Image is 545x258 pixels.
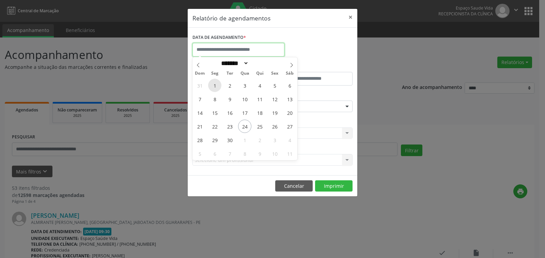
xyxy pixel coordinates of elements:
[193,79,206,92] span: Agosto 31, 2025
[192,32,246,43] label: DATA DE AGENDAMENTO
[193,133,206,147] span: Setembro 28, 2025
[253,120,266,133] span: Setembro 25, 2025
[283,106,296,119] span: Setembro 20, 2025
[275,180,313,192] button: Cancelar
[223,147,236,160] span: Outubro 7, 2025
[283,92,296,106] span: Setembro 13, 2025
[315,180,353,192] button: Imprimir
[208,92,221,106] span: Setembro 8, 2025
[223,106,236,119] span: Setembro 16, 2025
[238,79,251,92] span: Setembro 3, 2025
[192,14,270,22] h5: Relatório de agendamentos
[282,71,297,76] span: Sáb
[208,147,221,160] span: Outubro 6, 2025
[283,120,296,133] span: Setembro 27, 2025
[208,106,221,119] span: Setembro 15, 2025
[223,92,236,106] span: Setembro 9, 2025
[238,147,251,160] span: Outubro 8, 2025
[283,133,296,147] span: Outubro 4, 2025
[268,79,281,92] span: Setembro 5, 2025
[267,71,282,76] span: Sex
[253,147,266,160] span: Outubro 9, 2025
[238,133,251,147] span: Outubro 1, 2025
[238,106,251,119] span: Setembro 17, 2025
[219,60,249,67] select: Month
[253,133,266,147] span: Outubro 2, 2025
[252,71,267,76] span: Qui
[223,79,236,92] span: Setembro 2, 2025
[283,79,296,92] span: Setembro 6, 2025
[268,147,281,160] span: Outubro 10, 2025
[193,106,206,119] span: Setembro 14, 2025
[249,60,271,67] input: Year
[253,92,266,106] span: Setembro 11, 2025
[344,9,357,26] button: Close
[222,71,237,76] span: Ter
[208,133,221,147] span: Setembro 29, 2025
[274,61,353,72] label: ATÉ
[208,120,221,133] span: Setembro 22, 2025
[193,92,206,106] span: Setembro 7, 2025
[193,147,206,160] span: Outubro 5, 2025
[192,71,207,76] span: Dom
[223,120,236,133] span: Setembro 23, 2025
[238,92,251,106] span: Setembro 10, 2025
[238,120,251,133] span: Setembro 24, 2025
[193,120,206,133] span: Setembro 21, 2025
[268,133,281,147] span: Outubro 3, 2025
[237,71,252,76] span: Qua
[268,92,281,106] span: Setembro 12, 2025
[253,106,266,119] span: Setembro 18, 2025
[268,120,281,133] span: Setembro 26, 2025
[207,71,222,76] span: Seg
[253,79,266,92] span: Setembro 4, 2025
[283,147,296,160] span: Outubro 11, 2025
[268,106,281,119] span: Setembro 19, 2025
[223,133,236,147] span: Setembro 30, 2025
[208,79,221,92] span: Setembro 1, 2025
